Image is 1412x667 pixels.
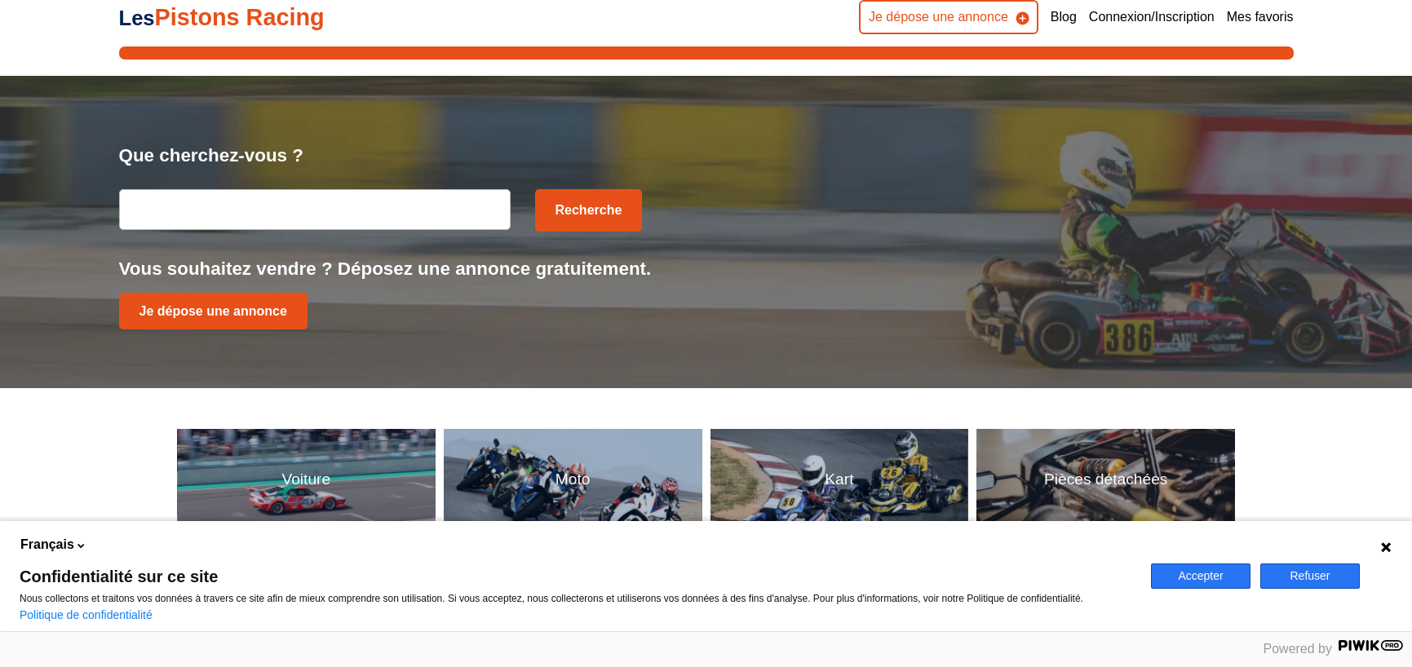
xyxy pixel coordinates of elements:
a: Politique de confidentialité [20,608,153,621]
a: MotoMoto [444,429,702,547]
p: Pièces détachées [1044,469,1167,491]
span: Confidentialité sur ce site [20,568,1131,585]
a: KartKart [710,429,969,547]
p: Moto [556,469,591,491]
button: Refuser [1260,563,1360,589]
a: Connexion/Inscription [1089,8,1215,26]
a: Mes favoris [1227,8,1294,26]
p: Que cherchez-vous ? [119,143,1294,168]
button: Recherche [535,189,643,232]
p: Kart [825,469,853,491]
span: Français [20,536,74,554]
p: Nous collectons et traitons vos données à travers ce site afin de mieux comprendre son utilisatio... [20,593,1131,604]
p: Voiture [281,469,330,491]
a: Blog [1051,8,1077,26]
p: Vous souhaitez vendre ? Déposez une annonce gratuitement. [119,256,1294,281]
span: Les [119,7,155,29]
a: Pièces détachéesPièces détachées [976,429,1235,547]
span: Powered by [1264,642,1333,656]
a: LesPistons Racing [119,4,325,30]
a: Je dépose une annonce [119,293,308,329]
a: VoitureVoiture [177,429,436,547]
button: Accepter [1151,563,1250,589]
